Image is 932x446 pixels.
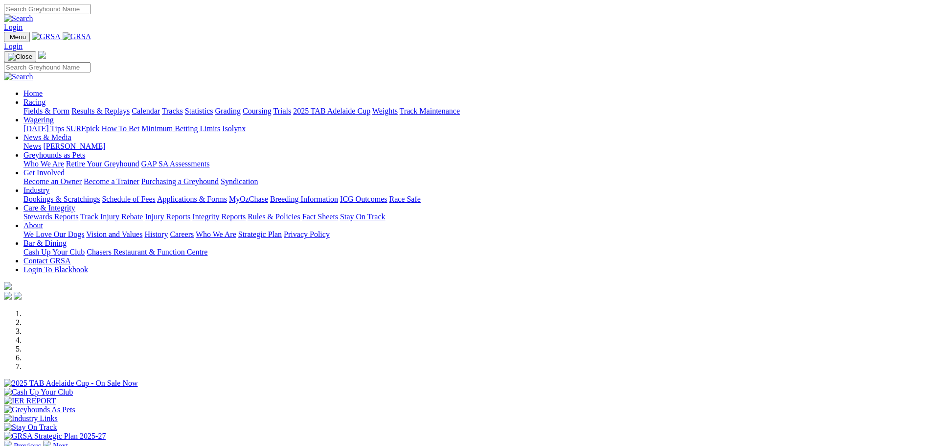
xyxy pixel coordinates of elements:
a: Injury Reports [145,212,190,221]
a: Track Injury Rebate [80,212,143,221]
a: Fact Sheets [302,212,338,221]
img: Search [4,72,33,81]
a: Retire Your Greyhound [66,160,139,168]
a: Bookings & Scratchings [23,195,100,203]
a: Minimum Betting Limits [141,124,220,133]
a: Trials [273,107,291,115]
img: logo-grsa-white.png [4,282,12,290]
a: Contact GRSA [23,257,70,265]
img: GRSA [63,32,91,41]
div: Industry [23,195,928,204]
a: Schedule of Fees [102,195,155,203]
a: Applications & Forms [157,195,227,203]
button: Toggle navigation [4,32,30,42]
a: Grading [215,107,241,115]
div: Wagering [23,124,928,133]
img: twitter.svg [14,292,22,300]
img: Stay On Track [4,423,57,432]
img: 2025 TAB Adelaide Cup - On Sale Now [4,379,138,388]
a: Home [23,89,43,97]
span: Menu [10,33,26,41]
a: Vision and Values [86,230,142,238]
a: Isolynx [222,124,246,133]
div: Racing [23,107,928,116]
a: News [23,142,41,150]
img: logo-grsa-white.png [38,51,46,59]
a: Syndication [221,177,258,186]
a: GAP SA Assessments [141,160,210,168]
a: Racing [23,98,45,106]
a: Stewards Reports [23,212,78,221]
a: Login [4,23,23,31]
a: Who We Are [23,160,64,168]
a: History [144,230,168,238]
a: [PERSON_NAME] [43,142,105,150]
img: Industry Links [4,414,58,423]
img: Close [8,53,32,61]
input: Search [4,62,91,72]
a: Fields & Form [23,107,69,115]
input: Search [4,4,91,14]
img: facebook.svg [4,292,12,300]
a: Cash Up Your Club [23,248,85,256]
a: Get Involved [23,168,65,177]
a: Track Maintenance [400,107,460,115]
a: About [23,221,43,230]
a: Careers [170,230,194,238]
a: Stay On Track [340,212,385,221]
img: GRSA [32,32,61,41]
a: Breeding Information [270,195,338,203]
img: Search [4,14,33,23]
a: SUREpick [66,124,99,133]
a: We Love Our Dogs [23,230,84,238]
a: Wagering [23,116,54,124]
a: Rules & Policies [248,212,300,221]
div: Greyhounds as Pets [23,160,928,168]
div: About [23,230,928,239]
div: Care & Integrity [23,212,928,221]
a: 2025 TAB Adelaide Cup [293,107,370,115]
a: Care & Integrity [23,204,75,212]
a: Purchasing a Greyhound [141,177,219,186]
img: GRSA Strategic Plan 2025-27 [4,432,106,441]
img: Cash Up Your Club [4,388,73,397]
a: Race Safe [389,195,420,203]
a: Strategic Plan [238,230,282,238]
a: Bar & Dining [23,239,67,247]
a: Chasers Restaurant & Function Centre [87,248,207,256]
a: Weights [372,107,398,115]
a: ICG Outcomes [340,195,387,203]
a: Become an Owner [23,177,82,186]
a: Login To Blackbook [23,265,88,274]
a: Privacy Policy [284,230,330,238]
a: Coursing [243,107,272,115]
a: Calendar [132,107,160,115]
a: Greyhounds as Pets [23,151,85,159]
a: News & Media [23,133,71,141]
img: Greyhounds As Pets [4,405,75,414]
a: Become a Trainer [84,177,139,186]
a: [DATE] Tips [23,124,64,133]
div: News & Media [23,142,928,151]
a: Industry [23,186,49,194]
a: How To Bet [102,124,140,133]
button: Toggle navigation [4,51,36,62]
a: Results & Replays [71,107,130,115]
div: Bar & Dining [23,248,928,257]
a: Statistics [185,107,213,115]
a: Who We Are [196,230,236,238]
div: Get Involved [23,177,928,186]
img: IER REPORT [4,397,56,405]
a: Tracks [162,107,183,115]
a: Integrity Reports [192,212,246,221]
a: Login [4,42,23,50]
a: MyOzChase [229,195,268,203]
